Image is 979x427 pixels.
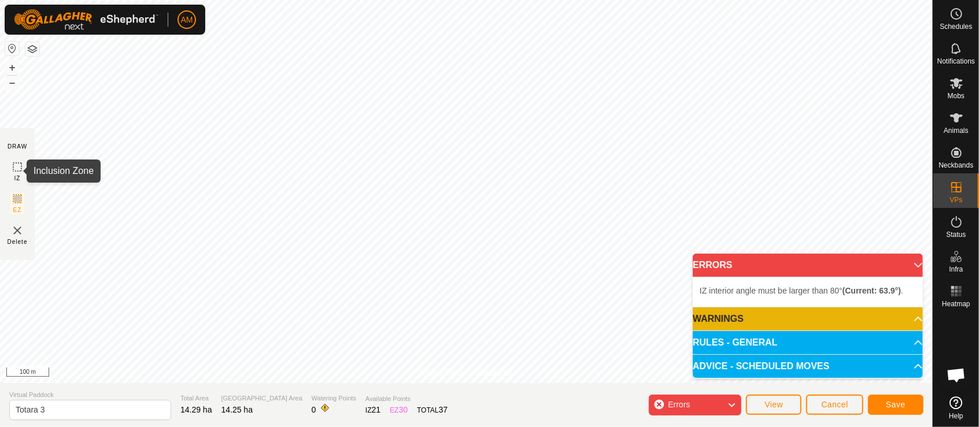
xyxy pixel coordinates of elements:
span: AM [181,14,193,26]
span: Watering Points [312,393,356,403]
p-accordion-content: ERRORS [693,277,923,307]
button: – [5,76,19,90]
span: Cancel [821,400,848,409]
button: View [746,395,801,415]
button: Cancel [806,395,863,415]
span: 0 [312,405,316,414]
span: Help [949,413,963,419]
span: ADVICE - SCHEDULED MOVES [693,362,829,371]
div: TOTAL [417,404,448,416]
p-accordion-header: ERRORS [693,254,923,277]
span: Delete [8,237,28,246]
span: 30 [399,405,408,414]
span: Total Area [180,393,212,403]
button: Reset Map [5,42,19,55]
span: Status [946,231,966,238]
a: Contact Us [478,368,512,378]
span: Infra [949,266,963,273]
button: + [5,61,19,75]
div: IZ [365,404,380,416]
span: Save [886,400,906,409]
a: Privacy Policy [420,368,464,378]
span: Animals [944,127,969,134]
span: ERRORS [693,261,732,270]
div: DRAW [8,142,27,151]
a: Help [933,392,979,424]
span: Heatmap [942,300,970,307]
img: VP [10,224,24,237]
button: Save [868,395,923,415]
b: (Current: 63.9°) [843,286,901,295]
span: EZ [13,206,22,214]
span: Notifications [937,58,975,65]
span: 21 [372,405,381,414]
span: Available Points [365,394,448,404]
span: Errors [668,400,690,409]
a: Open chat [939,358,974,392]
span: Mobs [948,92,965,99]
span: VPs [950,196,962,203]
span: Schedules [940,23,972,30]
p-accordion-header: WARNINGS [693,307,923,331]
span: WARNINGS [693,314,744,324]
span: 14.29 ha [180,405,212,414]
p-accordion-header: ADVICE - SCHEDULED MOVES [693,355,923,378]
img: Gallagher Logo [14,9,158,30]
button: Map Layers [25,42,39,56]
span: [GEOGRAPHIC_DATA] Area [221,393,302,403]
p-accordion-header: RULES - GENERAL [693,331,923,354]
span: IZ interior angle must be larger than 80° . [700,286,903,295]
span: 37 [439,405,448,414]
span: Virtual Paddock [9,390,171,400]
div: EZ [390,404,408,416]
span: View [764,400,783,409]
span: Neckbands [939,162,973,169]
span: IZ [14,174,21,183]
span: 14.25 ha [221,405,253,414]
span: RULES - GENERAL [693,338,778,347]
